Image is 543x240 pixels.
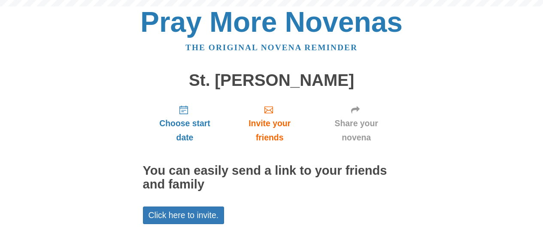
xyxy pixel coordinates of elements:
[152,116,218,145] span: Choose start date
[143,164,400,191] h2: You can easily send a link to your friends and family
[235,116,303,145] span: Invite your friends
[321,116,392,145] span: Share your novena
[185,43,358,52] a: The original novena reminder
[227,98,312,149] a: Invite your friends
[143,71,400,90] h1: St. [PERSON_NAME]
[143,98,227,149] a: Choose start date
[312,98,400,149] a: Share your novena
[143,207,224,224] a: Click here to invite.
[140,6,403,38] a: Pray More Novenas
